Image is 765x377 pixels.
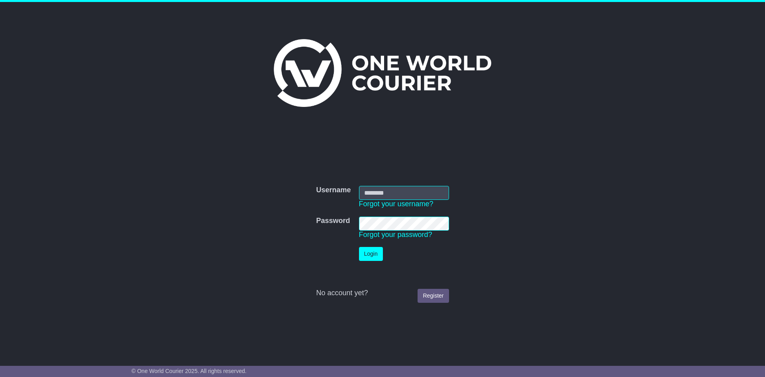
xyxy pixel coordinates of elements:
span: © One World Courier 2025. All rights reserved. [131,368,247,374]
label: Password [316,217,350,225]
img: One World [274,39,491,107]
a: Register [418,289,449,303]
a: Forgot your password? [359,231,432,239]
a: Forgot your username? [359,200,433,208]
label: Username [316,186,351,195]
button: Login [359,247,383,261]
div: No account yet? [316,289,449,298]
